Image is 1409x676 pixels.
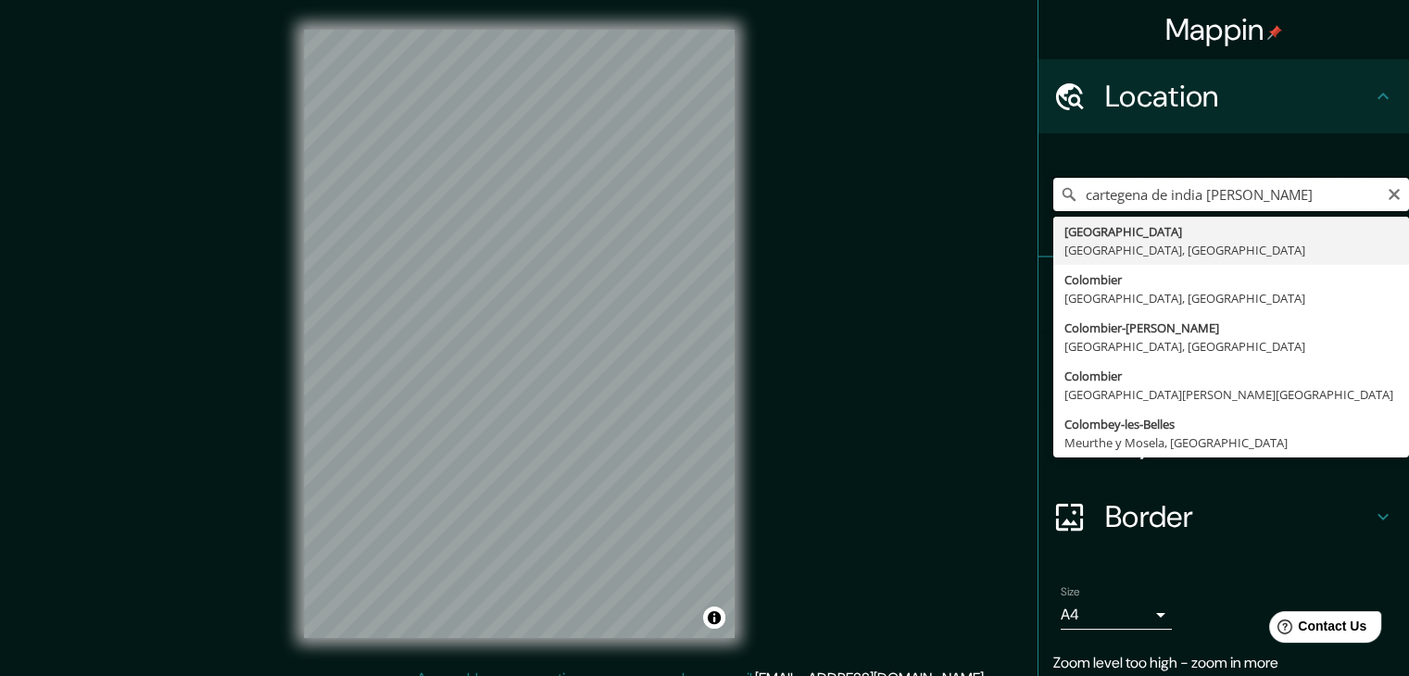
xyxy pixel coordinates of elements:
[1105,424,1372,461] h4: Layout
[1387,184,1402,202] button: Clear
[1038,59,1409,133] div: Location
[1038,480,1409,554] div: Border
[1267,25,1282,40] img: pin-icon.png
[1105,78,1372,115] h4: Location
[1038,332,1409,406] div: Style
[1053,178,1409,211] input: Pick your city or area
[1064,222,1398,241] div: [GEOGRAPHIC_DATA]
[1061,584,1080,600] label: Size
[1038,406,1409,480] div: Layout
[1105,498,1372,535] h4: Border
[1064,319,1398,337] div: Colombier-[PERSON_NAME]
[1053,652,1394,674] p: Zoom level too high - zoom in more
[1064,241,1398,259] div: [GEOGRAPHIC_DATA], [GEOGRAPHIC_DATA]
[1064,415,1398,433] div: Colombey-les-Belles
[1064,367,1398,385] div: Colombier
[1064,289,1398,307] div: [GEOGRAPHIC_DATA], [GEOGRAPHIC_DATA]
[1165,11,1283,48] h4: Mappin
[1064,270,1398,289] div: Colombier
[1064,385,1398,404] div: [GEOGRAPHIC_DATA][PERSON_NAME][GEOGRAPHIC_DATA]
[1064,433,1398,452] div: Meurthe y Mosela, [GEOGRAPHIC_DATA]
[304,30,735,638] canvas: Map
[1061,600,1172,630] div: A4
[1244,604,1389,656] iframe: Help widget launcher
[1038,257,1409,332] div: Pins
[1064,337,1398,356] div: [GEOGRAPHIC_DATA], [GEOGRAPHIC_DATA]
[703,607,725,629] button: Toggle attribution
